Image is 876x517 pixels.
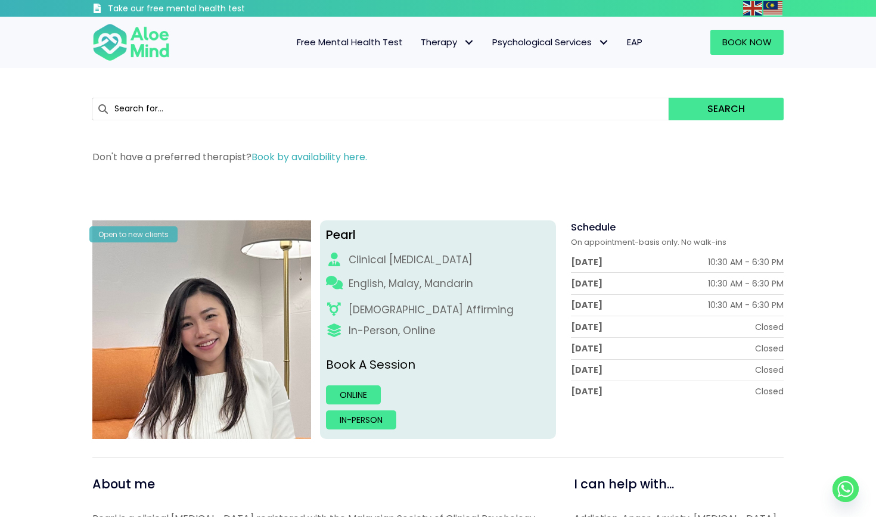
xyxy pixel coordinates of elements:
[627,36,642,48] span: EAP
[571,321,602,333] div: [DATE]
[326,410,396,429] a: In-person
[708,256,784,268] div: 10:30 AM - 6:30 PM
[832,476,859,502] a: Whatsapp
[710,30,784,55] a: Book Now
[571,385,602,397] div: [DATE]
[492,36,609,48] span: Psychological Services
[92,475,155,493] span: About me
[349,276,473,291] p: English, Malay, Mandarin
[92,3,309,17] a: Take our free mental health test
[483,30,618,55] a: Psychological ServicesPsychological Services: submenu
[571,364,602,376] div: [DATE]
[571,236,726,248] span: On appointment-basis only. No walk-ins
[92,23,170,62] img: Aloe mind Logo
[92,150,784,164] p: Don't have a preferred therapist?
[92,220,311,439] img: Pearl photo
[251,150,367,164] a: Book by availability here.
[574,475,674,493] span: I can help with...
[763,1,782,15] img: ms
[297,36,403,48] span: Free Mental Health Test
[412,30,483,55] a: TherapyTherapy: submenu
[571,278,602,289] div: [DATE]
[722,36,772,48] span: Book Now
[349,253,473,267] div: Clinical [MEDICAL_DATA]
[326,226,551,244] div: Pearl
[349,323,436,338] div: In-Person, Online
[755,364,784,376] div: Closed
[708,278,784,289] div: 10:30 AM - 6:30 PM
[571,299,602,311] div: [DATE]
[708,299,784,311] div: 10:30 AM - 6:30 PM
[755,342,784,354] div: Closed
[185,30,651,55] nav: Menu
[755,385,784,397] div: Closed
[89,226,178,242] div: Open to new clients
[349,303,514,317] div: [DEMOGRAPHIC_DATA] Affirming
[618,30,651,55] a: EAP
[460,34,477,51] span: Therapy: submenu
[755,321,784,333] div: Closed
[288,30,412,55] a: Free Mental Health Test
[743,1,762,15] img: en
[669,98,784,120] button: Search
[108,3,309,15] h3: Take our free mental health test
[421,36,474,48] span: Therapy
[571,256,602,268] div: [DATE]
[92,98,669,120] input: Search for...
[571,220,616,234] span: Schedule
[763,1,784,15] a: Malay
[326,385,381,404] a: Online
[743,1,763,15] a: English
[571,342,602,354] div: [DATE]
[595,34,612,51] span: Psychological Services: submenu
[326,356,551,373] p: Book A Session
